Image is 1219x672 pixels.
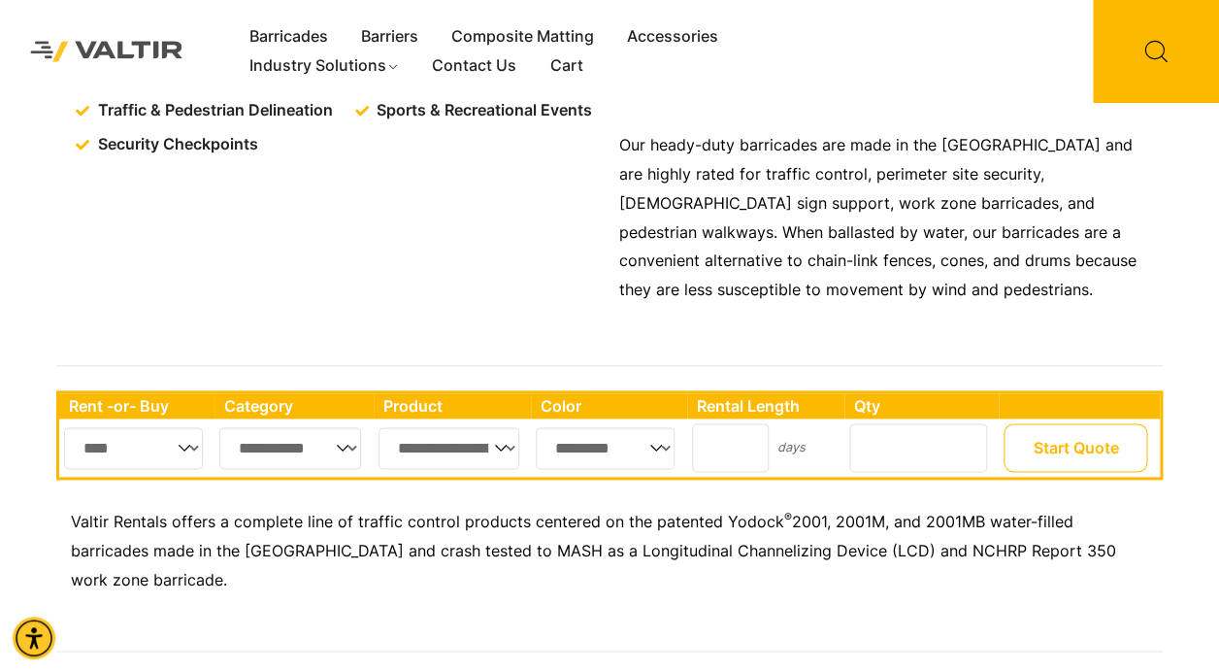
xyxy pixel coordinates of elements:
a: Contact Us [415,51,533,81]
th: Rental Length [687,393,844,419]
div: Accessibility Menu [13,617,55,659]
th: Qty [844,393,999,419]
th: Rent -or- Buy [59,393,214,419]
span: Security Checkpoints [93,130,258,159]
img: Valtir Rentals [15,25,199,78]
p: Our heady-duty barricades are made in the [GEOGRAPHIC_DATA] and are highly rated for traffic cont... [619,131,1153,306]
a: Barriers [345,22,435,51]
a: Composite Matting [435,22,610,51]
input: Number [849,423,987,472]
sup: ® [784,510,792,524]
a: Accessories [610,22,735,51]
span: Valtir Rentals offers a complete line of traffic control products centered on the patented Yodock [71,512,784,531]
a: Industry Solutions [233,51,416,81]
select: Single select [536,427,675,469]
a: Cart [533,51,599,81]
th: Color [531,393,687,419]
span: Sports & Recreational Events [372,96,592,125]
th: Product [374,393,532,419]
select: Single select [64,427,203,469]
button: Start Quote [1004,423,1147,472]
span: 2001, 2001M, and 2001MB water-filled barricades made in the [GEOGRAPHIC_DATA] and crash tested to... [71,512,1116,589]
a: Barricades [233,22,345,51]
select: Single select [379,427,519,469]
select: Single select [219,427,361,469]
th: Category [214,393,374,419]
input: Number [692,423,769,472]
span: Traffic & Pedestrian Delineation [93,96,333,125]
small: days [777,440,806,454]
